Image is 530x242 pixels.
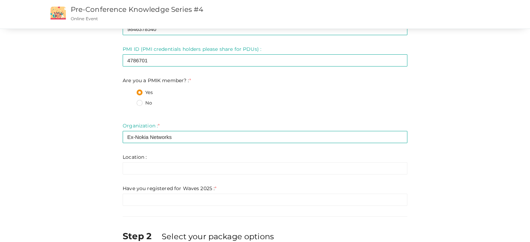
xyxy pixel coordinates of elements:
[71,5,203,14] a: Pre-Conference Knowledge Series #4
[137,100,152,107] label: No
[123,154,147,161] label: Location :
[71,16,336,22] p: Online Event
[137,89,153,96] label: Yes
[51,7,66,19] img: event2.png
[123,185,216,192] label: Have you registered for Waves 2025 :
[123,77,191,84] label: Are you a PMIK member? :
[123,122,160,129] label: Organization :
[123,46,261,53] label: PMI ID (PMI credentials holders please share for PDUs) :
[162,231,274,242] label: Select your package options
[123,23,407,35] input: Enter registrant phone no here.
